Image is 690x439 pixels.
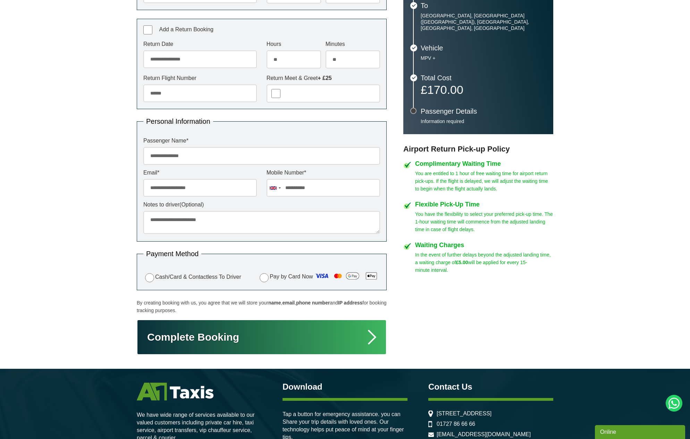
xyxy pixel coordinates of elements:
a: [EMAIL_ADDRESS][DOMAIN_NAME] [437,431,531,438]
span: 170.00 [427,83,463,96]
p: £ [421,85,546,95]
strong: email [282,300,295,306]
button: Complete Booking [137,319,387,355]
legend: Payment Method [143,250,201,257]
h3: Passenger Details [421,108,546,115]
label: Pay by Card Now [258,270,380,284]
legend: Personal Information [143,118,213,125]
input: Pay by Card Now [260,273,269,282]
p: You have the flexibility to select your preferred pick-up time. The 1-hour waiting time will comm... [415,210,553,233]
input: Add a Return Booking [143,25,152,34]
p: You are entitled to 1 hour of free waiting time for airport return pick-ups. If the flight is del... [415,170,553,193]
h3: Vehicle [421,44,546,51]
span: Add a Return Booking [159,26,213,32]
h4: Waiting Charges [415,242,553,248]
h3: Contact Us [428,383,553,391]
label: Passenger Name [143,138,380,144]
label: Hours [267,41,321,47]
label: Return Meet & Greet [267,75,380,81]
strong: IP address [338,300,363,306]
label: Cash/Card & Contactless To Driver [143,272,241,282]
img: A1 Taxis St Albans [137,383,213,400]
p: By creating booking with us, you agree that we will store your , , and for booking tracking purpo... [137,299,387,314]
label: Minutes [326,41,380,47]
strong: name [268,300,281,306]
input: Cash/Card & Contactless To Driver [145,273,154,282]
iframe: chat widget [595,424,687,439]
strong: £5.00 [456,260,468,265]
label: Mobile Number [267,170,380,176]
span: (Optional) [179,202,204,208]
div: United Kingdom: +44 [267,179,283,196]
p: [GEOGRAPHIC_DATA], [GEOGRAPHIC_DATA] ([GEOGRAPHIC_DATA]), [GEOGRAPHIC_DATA], [GEOGRAPHIC_DATA], [... [421,13,546,31]
h3: Airport Return Pick-up Policy [403,145,553,154]
strong: + £25 [318,75,331,81]
label: Return Flight Number [143,75,257,81]
h3: Download [283,383,407,391]
h3: Total Cost [421,74,546,81]
label: Notes to driver [143,202,380,208]
label: Email [143,170,257,176]
h4: Flexible Pick-Up Time [415,201,553,208]
h3: To [421,2,546,9]
a: 01727 86 66 66 [437,421,475,427]
p: Information required [421,118,546,124]
p: In the event of further delays beyond the adjusted landing time, a waiting charge of will be appl... [415,251,553,274]
h4: Complimentary Waiting Time [415,161,553,167]
label: Return Date [143,41,257,47]
strong: phone number [296,300,330,306]
li: [STREET_ADDRESS] [428,410,553,417]
p: MPV + [421,55,546,61]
